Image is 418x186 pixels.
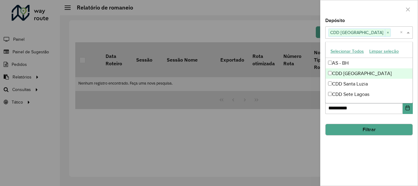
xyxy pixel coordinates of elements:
button: Choose Date [403,102,413,114]
span: Clear all [400,29,405,36]
button: Selecionar Todos [328,47,367,56]
ng-dropdown-panel: Options list [325,42,413,103]
label: Depósito [325,17,345,24]
div: CDD [GEOGRAPHIC_DATA] [326,68,412,79]
span: CDD [GEOGRAPHIC_DATA] [329,29,385,36]
button: Limpar seleção [367,47,401,56]
span: × [385,29,390,36]
button: Filtrar [325,124,413,135]
div: CDD Sete Lagoas [326,89,412,100]
div: CDD Santa Luzia [326,79,412,89]
div: AS - BH [326,58,412,68]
